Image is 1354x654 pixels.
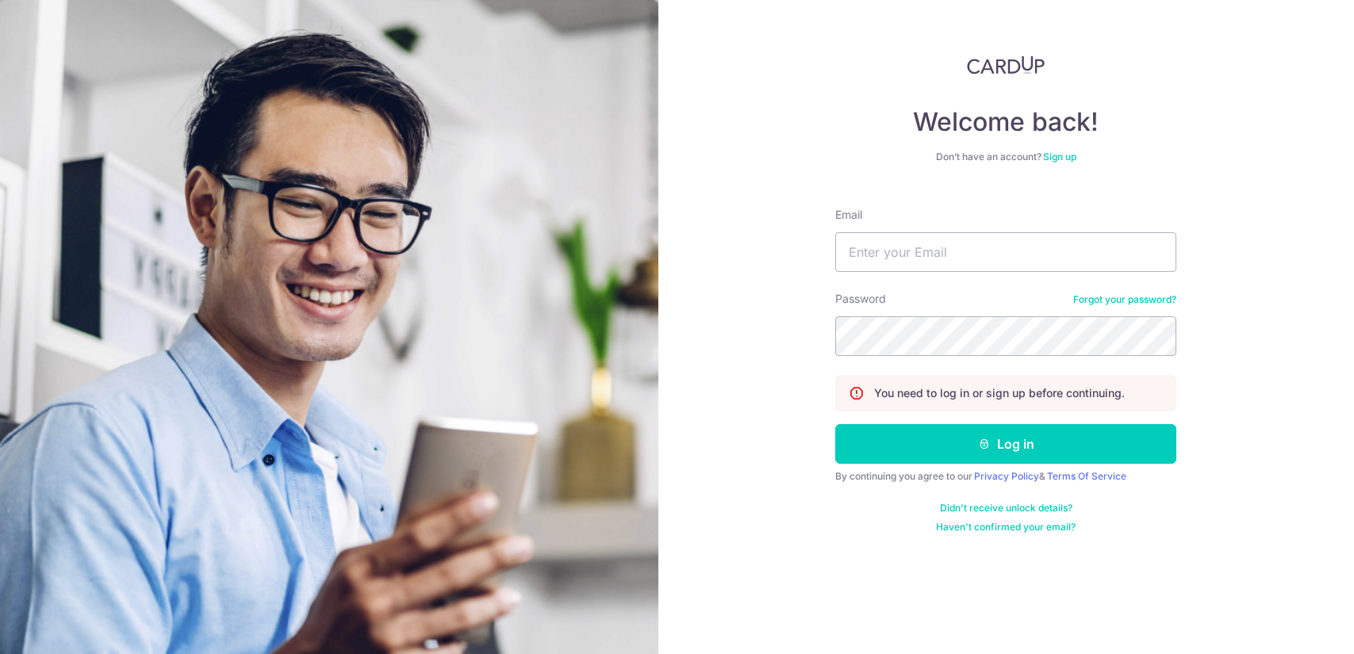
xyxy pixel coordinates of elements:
[835,470,1176,483] div: By continuing you agree to our &
[1073,293,1176,306] a: Forgot your password?
[835,424,1176,464] button: Log in
[835,291,886,307] label: Password
[967,55,1045,75] img: CardUp Logo
[974,470,1039,482] a: Privacy Policy
[1043,151,1076,163] a: Sign up
[874,385,1125,401] p: You need to log in or sign up before continuing.
[835,207,862,223] label: Email
[835,106,1176,138] h4: Welcome back!
[835,151,1176,163] div: Don’t have an account?
[835,232,1176,272] input: Enter your Email
[1047,470,1126,482] a: Terms Of Service
[936,521,1076,534] a: Haven't confirmed your email?
[940,502,1072,514] a: Didn't receive unlock details?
